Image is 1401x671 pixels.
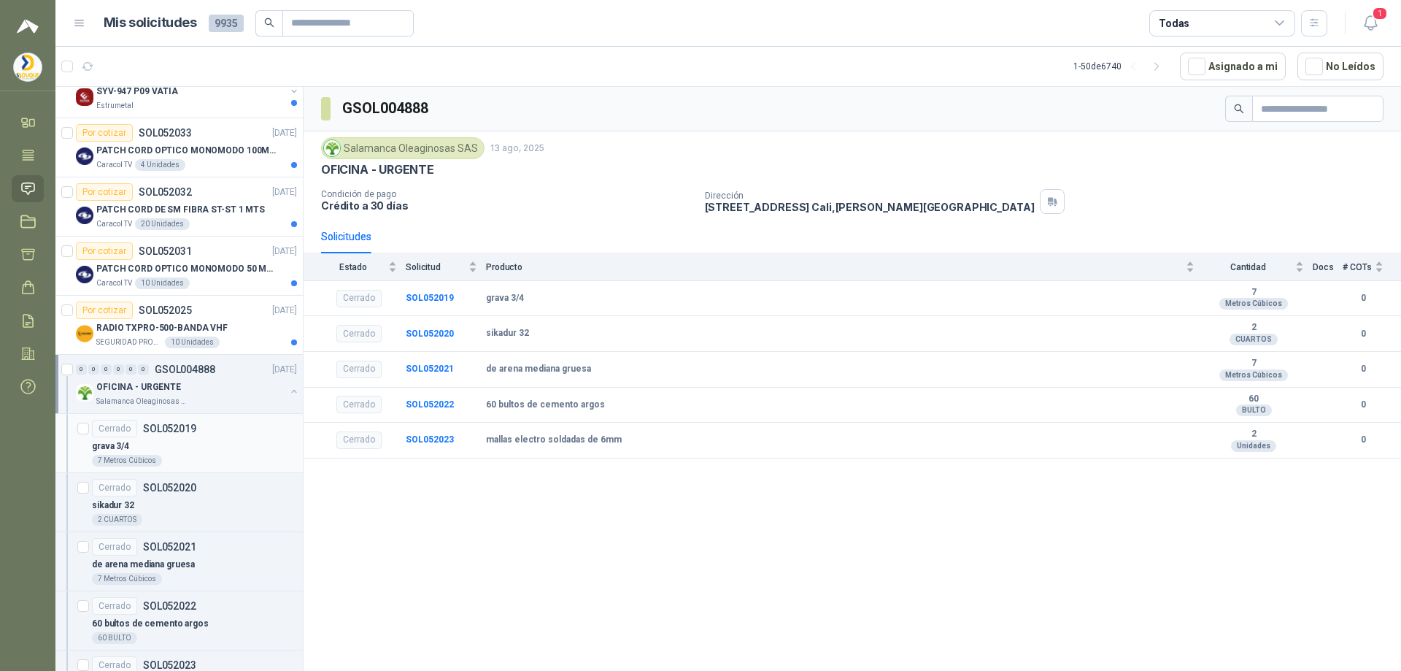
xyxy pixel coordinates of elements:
span: Estado [321,262,385,272]
a: SOL052021 [406,364,454,374]
a: Por cotizarSOL052025[DATE] Company LogoRADIO TXPRO-500-BANDA VHFSEGURIDAD PROVISER LTDA10 Unidades [55,296,303,355]
img: Company Logo [14,53,42,81]
div: Por cotizar [76,302,133,319]
b: 0 [1343,327,1383,341]
p: SYV-947 P09 VATIA [96,85,178,99]
div: Cerrado [336,361,382,378]
div: 0 [138,364,149,375]
p: GSOL004888 [155,364,215,375]
p: SOL052031 [139,246,192,256]
div: Todas [1159,15,1189,31]
p: SOL052032 [139,187,192,197]
span: search [264,18,274,28]
p: PATCH CORD OPTICO MONOMODO 50 MTS [96,262,278,276]
img: Company Logo [76,325,93,342]
b: 7 [1203,287,1304,299]
div: Por cotizar [76,183,133,201]
img: Company Logo [76,88,93,106]
p: de arena mediana gruesa [92,558,195,572]
div: 0 [126,364,136,375]
a: CerradoSOL052020sikadur 322 CUARTOS [55,473,303,532]
img: Company Logo [76,147,93,165]
div: 0 [88,364,99,375]
span: 1 [1372,7,1388,20]
div: Cerrado [336,325,382,342]
div: Por cotizar [76,242,133,260]
button: 1 [1357,10,1383,37]
p: SOL052023 [143,660,196,670]
th: Producto [486,253,1203,280]
p: SOL052025 [139,305,192,315]
div: Unidades [1231,440,1276,452]
th: Solicitud [406,253,486,280]
span: Cantidad [1203,262,1292,272]
div: 20 Unidades [135,218,190,230]
b: 0 [1343,291,1383,305]
p: RADIO TXPRO-500-BANDA VHF [96,321,228,335]
b: 60 [1203,394,1304,405]
p: 60 bultos de cemento argos [92,617,209,631]
p: OFICINA - URGENTE [321,162,434,177]
p: grava 3/4 [92,440,129,453]
b: SOL052023 [406,434,454,445]
p: SOL052020 [143,483,196,493]
span: 9935 [209,15,244,32]
p: SOL052033 [139,128,192,138]
b: 2 [1203,429,1304,440]
div: 7 Metros Cúbicos [92,573,162,585]
a: Por cotizarSOL052031[DATE] Company LogoPATCH CORD OPTICO MONOMODO 50 MTSCaracol TV10 Unidades [55,237,303,296]
div: Por cotizar [76,124,133,142]
a: SOL052022 [406,399,454,410]
a: CerradoSOL052019grava 3/47 Metros Cúbicos [55,414,303,473]
img: Company Logo [324,140,340,156]
div: 2 CUARTOS [92,514,142,526]
b: 0 [1343,398,1383,412]
p: Caracol TV [96,218,132,230]
a: Por cotizarSOL052033[DATE] Company LogoPATCH CORD OPTICO MONOMODO 100MTSCaracol TV4 Unidades [55,118,303,177]
th: Cantidad [1203,253,1313,280]
h3: GSOL004888 [342,97,431,120]
b: 60 bultos de cemento argos [486,399,605,411]
p: [STREET_ADDRESS] Cali , [PERSON_NAME][GEOGRAPHIC_DATA] [705,201,1035,213]
p: sikadur 32 [92,499,134,513]
div: Cerrado [92,420,137,437]
a: SOL052020 [406,329,454,339]
div: Cerrado [336,432,382,449]
b: sikadur 32 [486,328,529,340]
div: Cerrado [336,290,382,307]
p: Estrumetal [96,100,134,112]
a: SOL052019 [406,293,454,303]
p: [DATE] [272,185,297,199]
div: Cerrado [92,479,137,496]
p: Caracol TV [96,277,132,289]
p: PATCH CORD DE SM FIBRA ST-ST 1 MTS [96,203,265,217]
p: PATCH CORD OPTICO MONOMODO 100MTS [96,144,278,158]
div: Cerrado [336,396,382,413]
p: [DATE] [272,126,297,140]
div: Cerrado [92,597,137,615]
a: CerradoSOL05202260 bultos de cemento argos60 BULTO [55,591,303,651]
div: Cerrado [92,538,137,556]
b: 7 [1203,358,1304,369]
div: 0 [76,364,87,375]
div: 0 [101,364,112,375]
p: [DATE] [272,245,297,258]
p: Caracol TV [96,159,132,171]
div: Metros Cúbicos [1219,298,1288,310]
a: CerradoSOL052021de arena mediana gruesa7 Metros Cúbicos [55,532,303,591]
h1: Mis solicitudes [104,12,197,34]
p: Condición de pago [321,189,693,199]
div: 7 Metros Cúbicos [92,455,162,467]
div: Salamanca Oleaginosas SAS [321,137,485,159]
th: # COTs [1343,253,1401,280]
span: search [1234,104,1244,114]
div: BULTO [1236,404,1272,416]
b: de arena mediana gruesa [486,364,591,375]
p: Dirección [705,191,1035,201]
th: Estado [304,253,406,280]
div: 0 [113,364,124,375]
